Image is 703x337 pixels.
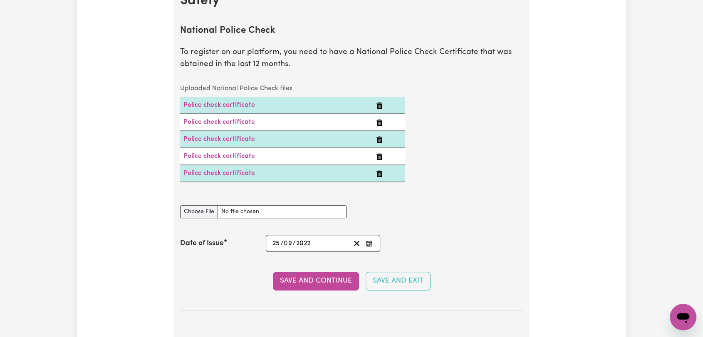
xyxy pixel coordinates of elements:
caption: Uploaded National Police Check files [180,80,405,97]
a: Police check certificate [183,102,255,108]
h2: National Police Check [180,25,523,37]
label: Date of Issue [180,238,224,249]
button: Enter the Date of Issue of your National Police Check [363,238,375,249]
a: Police check certificate [183,170,255,177]
span: / [292,240,296,247]
button: Delete Police check certificate [376,168,383,178]
button: Delete Police check certificate [376,117,383,127]
button: Save and Exit [366,272,431,290]
input: ---- [296,238,311,249]
p: To register on our platform, you need to have a National Police Check Certificate that was obtain... [180,47,523,71]
span: / [280,240,284,247]
a: Police check certificate [183,119,255,125]
button: Save and Continue [273,272,359,290]
a: Police check certificate [183,153,255,160]
a: Police check certificate [183,136,255,143]
button: Clear date [350,238,363,249]
button: Delete Police check certificate [376,151,383,161]
input: -- [284,238,292,249]
iframe: Button to launch messaging window [670,304,696,330]
input: -- [272,238,280,249]
button: Delete Police check certificate [376,100,383,110]
span: 0 [284,240,288,247]
button: Delete Police check certificate [376,134,383,144]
